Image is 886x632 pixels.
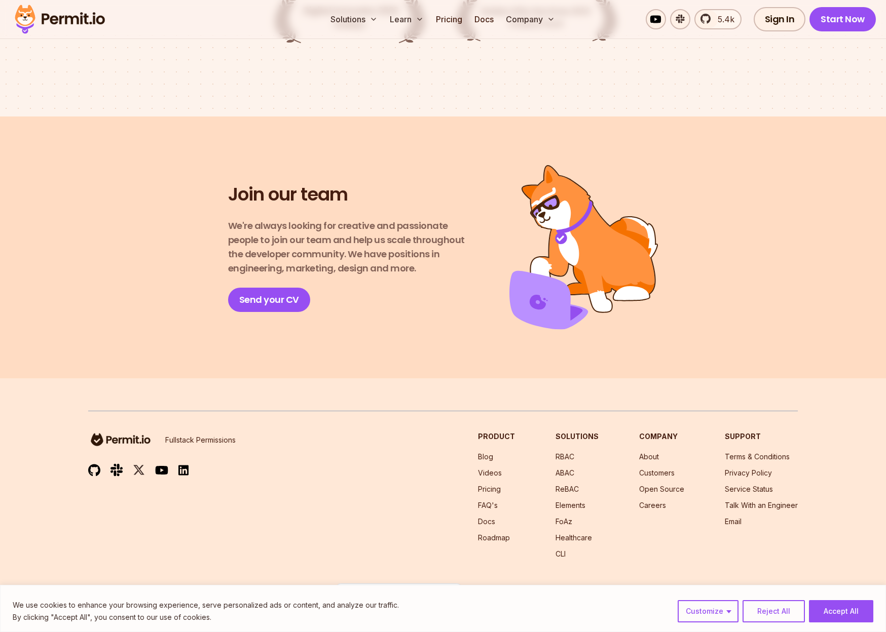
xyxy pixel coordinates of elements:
button: Customize [678,600,739,622]
h2: Join our team [228,183,348,207]
a: Roadmap [478,533,510,542]
a: Pricing [432,9,466,29]
a: Talk With an Engineer [725,501,798,509]
a: Email [725,517,742,526]
h3: Solutions [556,431,599,442]
a: Blog [478,452,493,461]
a: Customers [639,468,675,477]
a: Elements [556,501,585,509]
a: Docs [470,9,498,29]
a: Sign In [754,7,806,31]
a: RBAC [556,452,574,461]
a: About [639,452,659,461]
a: Start Now [809,7,876,31]
img: github [88,464,100,477]
img: twitter [133,464,145,477]
h3: Company [639,431,684,442]
button: Solutions [326,9,382,29]
a: ReBAC [556,485,579,493]
button: Accept All [809,600,873,622]
a: Pricing [478,485,501,493]
img: Permit logo [10,2,109,36]
button: Learn [386,9,428,29]
h3: Product [478,431,515,442]
a: Service Status [725,485,773,493]
button: Company [502,9,559,29]
a: ABAC [556,468,574,477]
p: By clicking "Accept All", you consent to our use of cookies. [13,611,399,623]
img: logo [88,431,153,448]
a: Terms & Conditions [725,452,790,461]
a: Videos [478,468,502,477]
button: Reject All [743,600,805,622]
p: We're always looking for creative and passionate people to join our team and help us scale throug... [228,219,474,275]
a: FAQ's [478,501,498,509]
img: Join us [509,165,658,330]
img: Permit.io - Never build permissions again | Product Hunt [336,583,462,611]
h3: Certifications & Compliance [88,583,212,594]
a: FoAz [556,517,572,526]
a: Open Source [639,485,684,493]
a: Privacy Policy [725,468,772,477]
img: slack [110,463,123,477]
a: Docs [478,517,495,526]
p: Fullstack Permissions [165,435,236,445]
a: Send your CV [228,288,310,312]
h3: Support [725,431,798,442]
p: We use cookies to enhance your browsing experience, serve personalized ads or content, and analyz... [13,599,399,611]
a: CLI [556,549,566,558]
a: Healthcare [556,533,592,542]
a: 5.4k [694,9,742,29]
img: youtube [155,464,168,476]
img: linkedin [178,464,189,476]
a: Careers [639,501,666,509]
span: 5.4k [712,13,734,25]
